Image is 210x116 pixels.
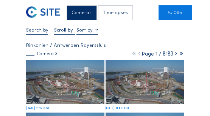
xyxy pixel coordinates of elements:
img: image_52490219 [26,60,104,104]
a: My C-Site [159,5,192,20]
span: Page 1 / 8183 [142,50,173,57]
img: image_52490070 [106,60,184,104]
div: Cameras [67,5,96,20]
img: C-SITE Logo [26,6,60,18]
div: [DATE] 11:10 CEST [106,106,129,110]
div: Timelapses [98,5,133,20]
div: Camera 3 [26,52,58,56]
div: Rinkoniën / Antwerpen Royerssluis [26,43,106,48]
input: Search by date 󰅀 [26,27,48,33]
a: C-SITE Logo [26,5,41,20]
div: [DATE] 11:15 CEST [26,106,50,110]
